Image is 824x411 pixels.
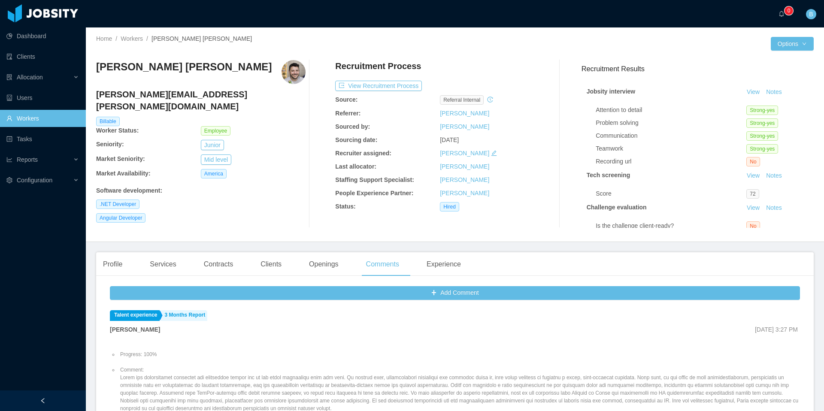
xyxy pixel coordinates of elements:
span: Strong-yes [746,144,778,154]
img: ec294dc5-d064-47ed-8abb-57717b4d7e59_66fb0e64d4272-400w.png [282,60,306,84]
span: Employee [201,126,230,136]
div: Attention to detail [596,106,746,115]
b: Staffing Support Specialist: [335,176,414,183]
i: icon: line-chart [6,157,12,163]
div: Communication [596,131,746,140]
span: 72 [746,189,759,199]
div: Comments [359,252,406,276]
button: Notes [763,171,785,181]
a: icon: profileTasks [6,130,79,148]
a: Home [96,35,112,42]
a: 3 Months Report [161,310,208,321]
b: Last allocator: [335,163,376,170]
a: View [744,204,763,211]
div: Contracts [197,252,240,276]
strong: Jobsity interview [587,88,636,95]
b: Worker Status: [96,127,139,134]
a: [PERSON_NAME] [440,176,489,183]
span: Angular Developer [96,213,145,223]
span: / [146,35,148,42]
span: Billable [96,117,120,126]
span: No [746,157,760,166]
div: Services [143,252,183,276]
b: Seniority: [96,141,124,148]
i: icon: solution [6,74,12,80]
button: icon: plusAdd Comment [110,286,800,300]
b: Market Availability: [96,170,151,177]
b: Software development : [96,187,162,194]
a: [PERSON_NAME] [440,190,489,196]
i: icon: edit [491,150,497,156]
span: B [809,9,813,19]
div: Clients [254,252,288,276]
span: Strong-yes [746,118,778,128]
div: Openings [302,252,345,276]
b: Sourced by: [335,123,370,130]
button: Notes [763,203,785,213]
sup: 0 [785,6,793,15]
h3: [PERSON_NAME] [PERSON_NAME] [96,60,272,74]
a: [PERSON_NAME] [440,150,489,157]
span: Reports [17,156,38,163]
span: Configuration [17,177,52,184]
strong: Tech screening [587,172,630,178]
button: Optionsicon: down [771,37,814,51]
div: Score [596,189,746,198]
span: [DATE] [440,136,459,143]
b: Source: [335,96,357,103]
span: Hired [440,202,459,212]
i: icon: bell [779,11,785,17]
b: Status: [335,203,355,210]
a: [PERSON_NAME] [440,110,489,117]
h4: Recruitment Process [335,60,421,72]
button: Notes [763,87,785,97]
h4: [PERSON_NAME][EMAIL_ADDRESS][PERSON_NAME][DOMAIN_NAME] [96,88,306,112]
span: [DATE] 3:27 PM [755,326,798,333]
li: Progress: 100% [118,351,800,358]
a: Workers [121,35,143,42]
b: People Experience Partner: [335,190,413,196]
a: View [744,172,763,179]
div: Experience [420,252,468,276]
div: Recording url [596,157,746,166]
b: Market Seniority: [96,155,145,162]
div: Problem solving [596,118,746,127]
span: [PERSON_NAME] [PERSON_NAME] [151,35,252,42]
a: icon: auditClients [6,48,79,65]
b: Referrer: [335,110,360,117]
strong: [PERSON_NAME] [110,326,160,333]
span: America [201,169,227,178]
div: Profile [96,252,129,276]
button: Junior [201,140,224,150]
strong: Challenge evaluation [587,204,647,211]
a: Talent experience [110,310,160,321]
h3: Recruitment Results [582,63,814,74]
button: Mid level [201,154,231,165]
div: Is the challenge client-ready? [596,221,746,230]
span: No [746,221,760,231]
a: [PERSON_NAME] [440,163,489,170]
i: icon: history [487,97,493,103]
div: Teamwork [596,144,746,153]
i: icon: setting [6,177,12,183]
span: / [115,35,117,42]
a: icon: robotUsers [6,89,79,106]
span: Allocation [17,74,43,81]
a: icon: exportView Recruitment Process [335,82,422,89]
span: .NET Developer [96,199,139,209]
a: [PERSON_NAME] [440,123,489,130]
span: Strong-yes [746,131,778,141]
a: icon: pie-chartDashboard [6,27,79,45]
b: Recruiter assigned: [335,150,391,157]
span: Strong-yes [746,106,778,115]
a: View [744,88,763,95]
span: Referral internal [440,95,484,105]
a: icon: userWorkers [6,110,79,127]
b: Sourcing date: [335,136,377,143]
button: icon: exportView Recruitment Process [335,81,422,91]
